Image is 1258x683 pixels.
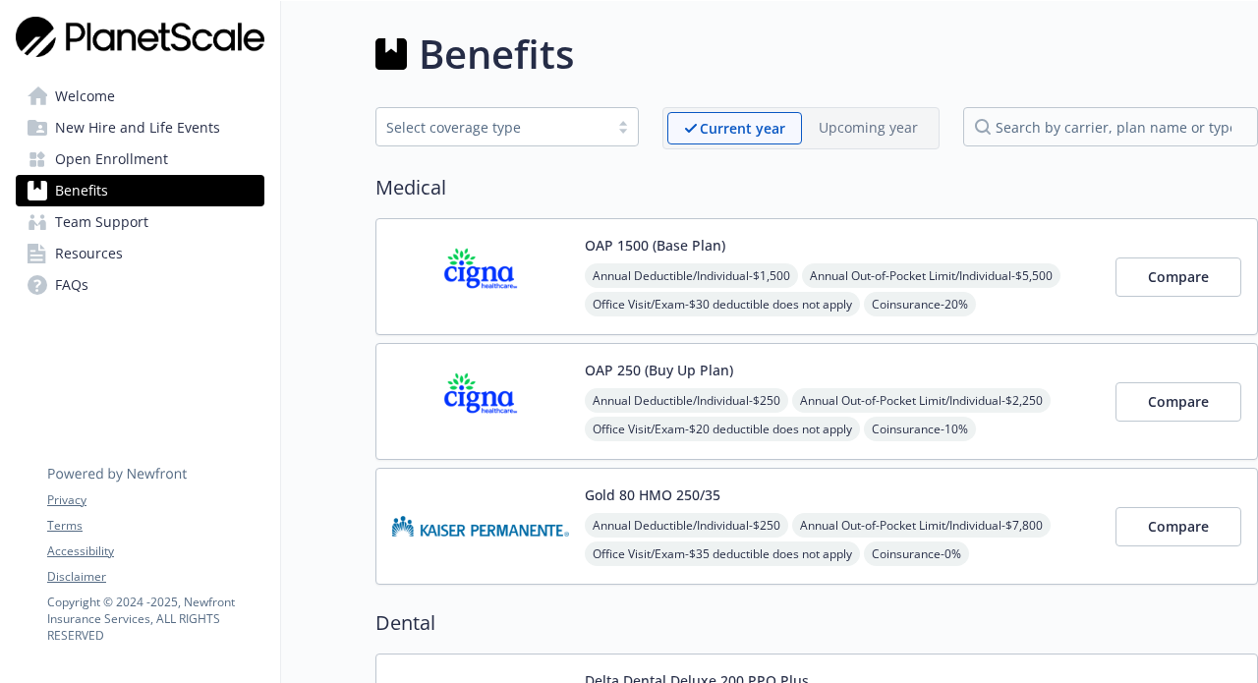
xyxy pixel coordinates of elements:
[864,541,969,566] span: Coinsurance - 0%
[802,112,935,144] span: Upcoming year
[585,541,860,566] span: Office Visit/Exam - $35 deductible does not apply
[792,513,1051,538] span: Annual Out-of-Pocket Limit/Individual - $7,800
[47,491,263,509] a: Privacy
[1148,517,1209,536] span: Compare
[963,107,1258,146] input: search by carrier, plan name or type
[55,269,88,301] span: FAQs
[392,360,569,443] img: CIGNA carrier logo
[392,235,569,318] img: CIGNA carrier logo
[55,143,168,175] span: Open Enrollment
[700,118,785,139] p: Current year
[585,263,798,288] span: Annual Deductible/Individual - $1,500
[585,292,860,316] span: Office Visit/Exam - $30 deductible does not apply
[16,175,264,206] a: Benefits
[1148,392,1209,411] span: Compare
[1115,257,1241,297] button: Compare
[585,388,788,413] span: Annual Deductible/Individual - $250
[55,81,115,112] span: Welcome
[585,417,860,441] span: Office Visit/Exam - $20 deductible does not apply
[16,81,264,112] a: Welcome
[55,112,220,143] span: New Hire and Life Events
[16,238,264,269] a: Resources
[792,388,1051,413] span: Annual Out-of-Pocket Limit/Individual - $2,250
[1148,267,1209,286] span: Compare
[55,238,123,269] span: Resources
[585,513,788,538] span: Annual Deductible/Individual - $250
[864,292,976,316] span: Coinsurance - 20%
[585,484,720,505] button: Gold 80 HMO 250/35
[392,484,569,568] img: Kaiser Permanente Insurance Company carrier logo
[47,542,263,560] a: Accessibility
[55,175,108,206] span: Benefits
[16,143,264,175] a: Open Enrollment
[47,568,263,586] a: Disclaimer
[375,608,1258,638] h2: Dental
[419,25,574,84] h1: Benefits
[375,173,1258,202] h2: Medical
[802,263,1060,288] span: Annual Out-of-Pocket Limit/Individual - $5,500
[386,117,599,138] div: Select coverage type
[55,206,148,238] span: Team Support
[16,112,264,143] a: New Hire and Life Events
[16,269,264,301] a: FAQs
[47,517,263,535] a: Terms
[47,594,263,644] p: Copyright © 2024 - 2025 , Newfront Insurance Services, ALL RIGHTS RESERVED
[1115,382,1241,422] button: Compare
[16,206,264,238] a: Team Support
[819,117,918,138] p: Upcoming year
[585,360,733,380] button: OAP 250 (Buy Up Plan)
[585,235,725,256] button: OAP 1500 (Base Plan)
[1115,507,1241,546] button: Compare
[864,417,976,441] span: Coinsurance - 10%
